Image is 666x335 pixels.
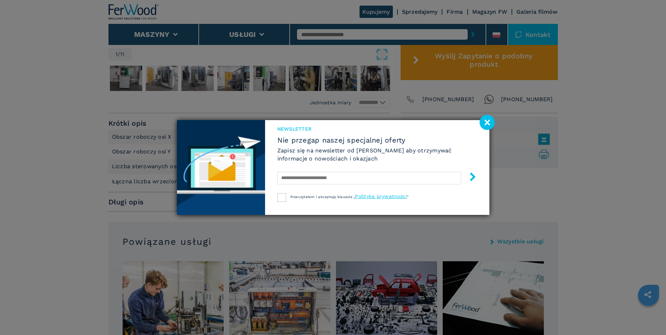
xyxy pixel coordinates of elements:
h6: Zapisz się na newsletter od [PERSON_NAME] aby otrzymywać informacje o nowościach i okazjach [277,146,477,163]
span: ” [407,195,408,199]
img: Newsletter image [177,120,265,215]
a: Polityka prywatności [355,193,407,199]
span: Nie przegap naszej specjalnej oferty [277,136,477,144]
span: Newsletter [277,125,477,132]
span: Przeczytałem i akceptuję klauzule „ [290,195,355,199]
button: submit-button [461,170,477,186]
